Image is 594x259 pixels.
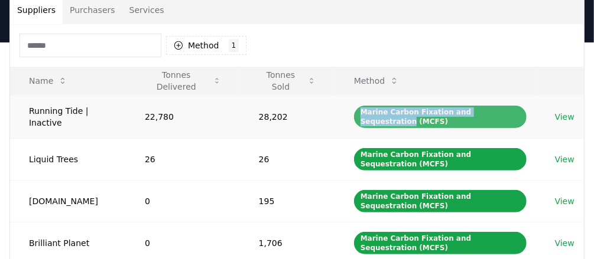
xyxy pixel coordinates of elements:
[249,69,326,93] button: Tonnes Sold
[555,111,574,123] a: View
[166,36,246,55] button: Method1
[135,69,231,93] button: Tonnes Delivered
[10,95,126,138] td: Running Tide | Inactive
[354,190,527,212] div: Marine Carbon Fixation and Sequestration (MCFS)
[354,106,527,128] div: Marine Carbon Fixation and Sequestration (MCFS)
[240,138,335,180] td: 26
[555,237,574,249] a: View
[354,232,527,254] div: Marine Carbon Fixation and Sequestration (MCFS)
[10,138,126,180] td: Liquid Trees
[20,69,77,93] button: Name
[10,180,126,222] td: [DOMAIN_NAME]
[354,148,527,171] div: Marine Carbon Fixation and Sequestration (MCFS)
[345,69,409,93] button: Method
[229,39,239,52] div: 1
[555,195,574,207] a: View
[240,95,335,138] td: 28,202
[555,153,574,165] a: View
[126,180,240,222] td: 0
[126,95,240,138] td: 22,780
[240,180,335,222] td: 195
[126,138,240,180] td: 26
